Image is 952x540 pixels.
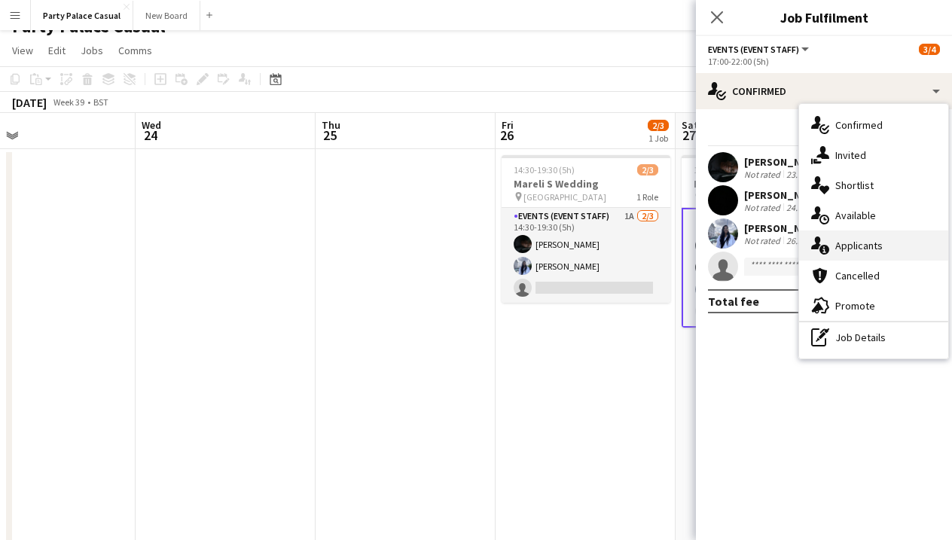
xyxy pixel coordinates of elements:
[835,299,875,313] span: Promote
[696,8,952,27] h3: Job Fulfilment
[502,208,670,303] app-card-role: Events (Event Staff)1A2/314:30-19:30 (5h)[PERSON_NAME][PERSON_NAME]
[636,191,658,203] span: 1 Role
[744,188,824,202] div: [PERSON_NAME]
[919,44,940,55] span: 3/4
[514,164,575,175] span: 14:30-19:30 (5h)
[835,209,876,222] span: Available
[648,133,668,144] div: 1 Job
[112,41,158,60] a: Comms
[696,73,952,109] div: Confirmed
[139,127,161,144] span: 24
[93,96,108,108] div: BST
[682,177,850,191] h3: Parto S Party
[744,221,824,235] div: [PERSON_NAME]
[783,235,817,246] div: 26.5km
[12,95,47,110] div: [DATE]
[31,1,133,30] button: Party Palace Casual
[6,41,39,60] a: View
[744,169,783,180] div: Not rated
[42,41,72,60] a: Edit
[708,44,811,55] button: Events (Event Staff)
[799,322,948,352] div: Job Details
[502,118,514,132] span: Fri
[835,118,883,132] span: Confirmed
[81,44,103,57] span: Jobs
[744,202,783,213] div: Not rated
[118,44,152,57] span: Comms
[682,208,850,328] app-card-role: Events (Event Staff)1A3/417:00-22:00 (5h)[PERSON_NAME][PERSON_NAME][PERSON_NAME]
[48,44,66,57] span: Edit
[835,269,880,282] span: Cancelled
[835,178,874,192] span: Shortlist
[835,239,883,252] span: Applicants
[75,41,109,60] a: Jobs
[835,148,866,162] span: Invited
[12,44,33,57] span: View
[682,155,850,328] app-job-card: 17:00-22:00 (5h)3/4Parto S Party [GEOGRAPHIC_DATA]1 RoleEvents (Event Staff)1A3/417:00-22:00 (5h)...
[499,127,514,144] span: 26
[744,155,824,169] div: [PERSON_NAME]
[322,118,340,132] span: Thu
[637,164,658,175] span: 2/3
[502,177,670,191] h3: Mareli S Wedding
[783,202,817,213] div: 24.3km
[694,164,755,175] span: 17:00-22:00 (5h)
[708,44,799,55] span: Events (Event Staff)
[708,56,940,67] div: 17:00-22:00 (5h)
[523,191,606,203] span: [GEOGRAPHIC_DATA]
[783,169,817,180] div: 23.9km
[708,294,759,309] div: Total fee
[744,235,783,246] div: Not rated
[679,127,698,144] span: 27
[319,127,340,144] span: 25
[682,118,698,132] span: Sat
[502,155,670,303] app-job-card: 14:30-19:30 (5h)2/3Mareli S Wedding [GEOGRAPHIC_DATA]1 RoleEvents (Event Staff)1A2/314:30-19:30 (...
[142,118,161,132] span: Wed
[133,1,200,30] button: New Board
[50,96,87,108] span: Week 39
[648,120,669,131] span: 2/3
